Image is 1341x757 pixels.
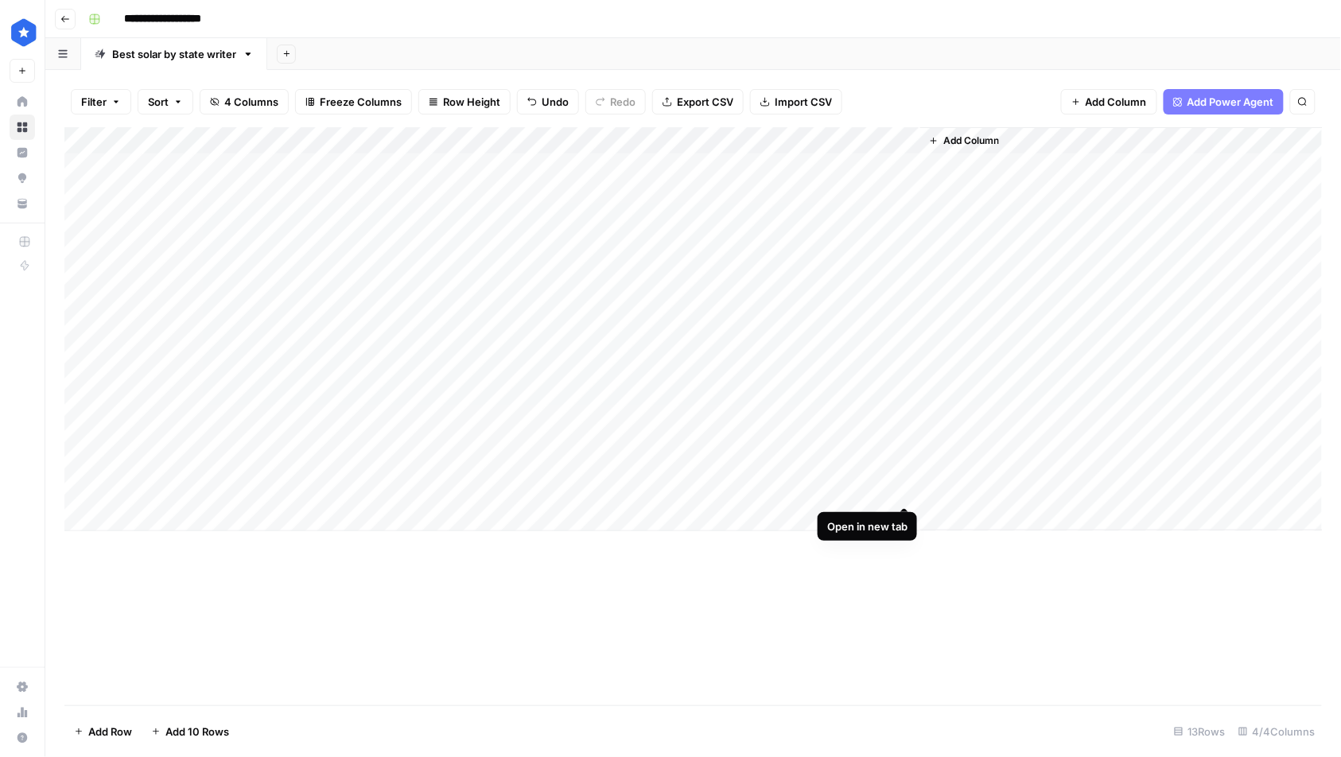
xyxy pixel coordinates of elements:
[71,89,131,115] button: Filter
[10,89,35,115] a: Home
[750,89,842,115] button: Import CSV
[585,89,646,115] button: Redo
[1164,89,1284,115] button: Add Power Agent
[10,700,35,725] a: Usage
[10,725,35,751] button: Help + Support
[610,94,636,110] span: Redo
[677,94,733,110] span: Export CSV
[923,130,1005,151] button: Add Column
[10,191,35,216] a: Your Data
[64,719,142,744] button: Add Row
[10,140,35,165] a: Insights
[142,719,239,744] button: Add 10 Rows
[165,724,229,740] span: Add 10 Rows
[112,46,236,62] div: Best solar by state writer
[652,89,744,115] button: Export CSV
[88,724,132,740] span: Add Row
[10,18,38,47] img: ConsumerAffairs Logo
[517,89,579,115] button: Undo
[542,94,569,110] span: Undo
[200,89,289,115] button: 4 Columns
[10,115,35,140] a: Browse
[138,89,193,115] button: Sort
[827,518,908,534] div: Open in new tab
[81,38,267,70] a: Best solar by state writer
[443,94,500,110] span: Row Height
[775,94,832,110] span: Import CSV
[1168,719,1232,744] div: 13 Rows
[10,165,35,191] a: Opportunities
[1187,94,1274,110] span: Add Power Agent
[1061,89,1157,115] button: Add Column
[81,94,107,110] span: Filter
[1232,719,1322,744] div: 4/4 Columns
[320,94,402,110] span: Freeze Columns
[1086,94,1147,110] span: Add Column
[418,89,511,115] button: Row Height
[10,674,35,700] a: Settings
[10,13,35,52] button: Workspace: ConsumerAffairs
[943,134,999,148] span: Add Column
[148,94,169,110] span: Sort
[224,94,278,110] span: 4 Columns
[295,89,412,115] button: Freeze Columns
